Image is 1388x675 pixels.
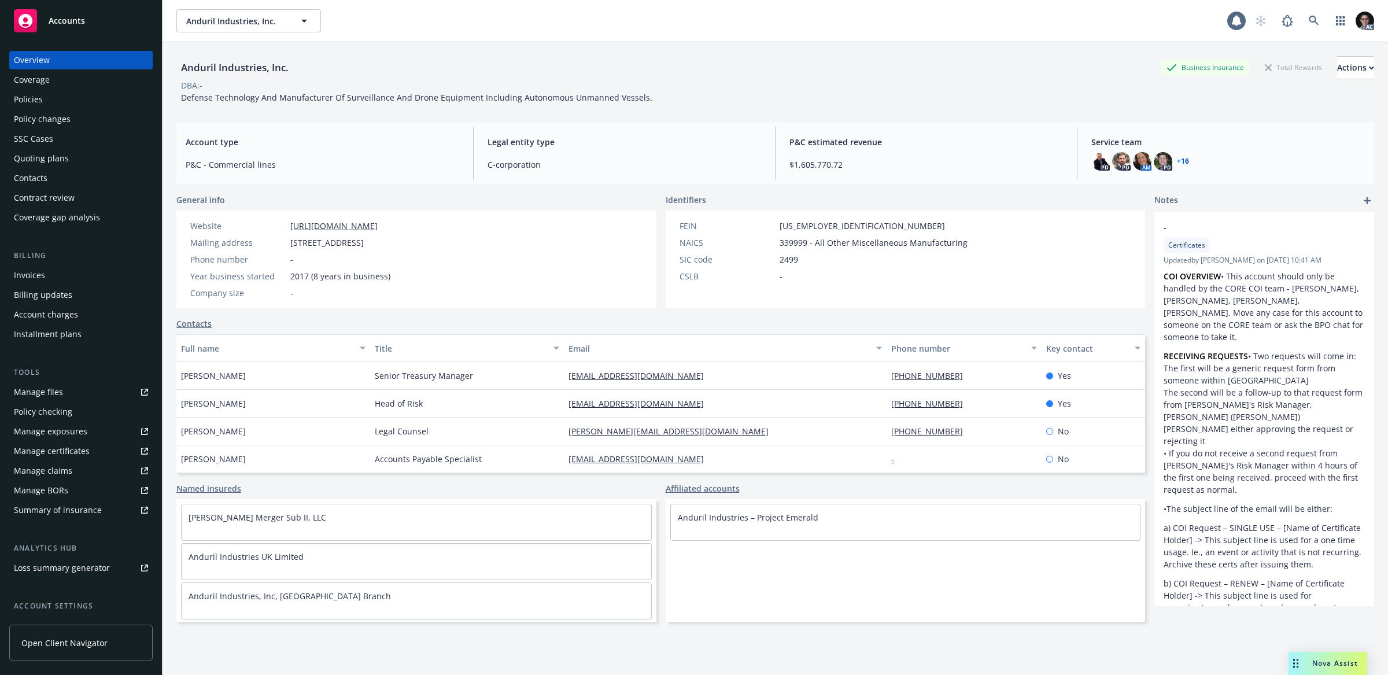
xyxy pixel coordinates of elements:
span: Accounts [49,16,85,25]
div: Billing [9,250,153,261]
div: Anduril Industries, Inc. [176,60,293,75]
span: Updated by [PERSON_NAME] on [DATE] 10:41 AM [1164,255,1365,265]
a: [PHONE_NUMBER] [891,370,972,381]
div: Contract review [14,189,75,207]
a: Overview [9,51,153,69]
span: Head of Risk [375,397,423,410]
span: [PERSON_NAME] [181,425,246,437]
a: [PHONE_NUMBER] [891,398,972,409]
p: a) COI Request – SINGLE USE – [Name of Certificate Holder] -> This subject line is used for a one... [1164,522,1365,570]
strong: COI OVERVIEW [1164,271,1221,282]
a: Manage claims [9,462,153,480]
a: - [891,453,903,464]
button: Anduril Industries, Inc. [176,9,321,32]
div: DBA: - [181,79,202,91]
span: [PERSON_NAME] [181,370,246,382]
span: - [290,287,293,299]
img: photo [1154,152,1172,171]
div: Drag to move [1289,652,1303,675]
div: Manage files [14,383,63,401]
div: Manage BORs [14,481,68,500]
p: • Two requests will come in: [1164,350,1365,362]
span: Anduril Industries, Inc. [186,15,286,27]
div: CSLB [680,270,775,282]
div: Mailing address [190,237,286,249]
div: Policy changes [14,110,71,128]
a: Quoting plans [9,149,153,168]
span: [US_EMPLOYER_IDENTIFICATION_NUMBER] [780,220,945,232]
a: Manage exposures [9,422,153,441]
div: Analytics hub [9,543,153,554]
span: C-corporation [488,158,761,171]
a: [EMAIL_ADDRESS][DOMAIN_NAME] [569,398,713,409]
div: SIC code [680,253,775,265]
a: Summary of insurance [9,501,153,519]
p: •The subject line of the email will be either: [1164,503,1365,515]
span: Defense Technology And Manufacturer Of Surveillance And Drone Equipment Including Autonomous Unma... [181,92,652,103]
img: photo [1133,152,1151,171]
a: Affiliated accounts [666,482,740,495]
li: The first will be a generic request form from someone within [GEOGRAPHIC_DATA] [1164,362,1365,386]
div: Phone number [891,342,1024,355]
div: Policies [14,90,43,109]
div: Billing updates [14,286,72,304]
a: [PERSON_NAME] Merger Sub II, LLC [189,512,326,523]
span: Service team [1091,136,1365,148]
div: Key contact [1046,342,1128,355]
div: Tools [9,367,153,378]
div: Account charges [14,305,78,324]
a: Installment plans [9,325,153,344]
span: [PERSON_NAME] [181,397,246,410]
span: Legal entity type [488,136,761,148]
span: [STREET_ADDRESS] [290,237,364,249]
div: Title [375,342,547,355]
a: [EMAIL_ADDRESS][DOMAIN_NAME] [569,370,713,381]
img: photo [1112,152,1131,171]
img: photo [1356,12,1374,30]
span: Open Client Navigator [21,637,108,649]
a: Loss summary generator [9,559,153,577]
a: Anduril Industries UK Limited [189,551,304,562]
a: Report a Bug [1276,9,1299,32]
span: Yes [1058,370,1071,382]
a: [PERSON_NAME][EMAIL_ADDRESS][DOMAIN_NAME] [569,426,778,437]
p: • If you do not receive a second request from [PERSON_NAME]'s Risk Manager within 4 hours of the ... [1164,447,1365,496]
div: Installment plans [14,325,82,344]
p: • This account should only be handled by the CORE COI team - [PERSON_NAME], [PERSON_NAME], [PERSO... [1164,270,1365,343]
a: Invoices [9,266,153,285]
span: Yes [1058,397,1071,410]
span: No [1058,453,1069,465]
img: photo [1091,152,1110,171]
div: Coverage [14,71,50,89]
div: Manage exposures [14,422,87,441]
a: Coverage [9,71,153,89]
div: Contacts [14,169,47,187]
span: $1,605,770.72 [789,158,1063,171]
span: P&C estimated revenue [789,136,1063,148]
button: Full name [176,334,370,362]
a: Manage BORs [9,481,153,500]
a: Policies [9,90,153,109]
a: Contacts [176,318,212,330]
button: Actions [1337,56,1374,79]
div: Overview [14,51,50,69]
span: - [1164,222,1335,234]
span: [PERSON_NAME] [181,453,246,465]
a: Policy changes [9,110,153,128]
span: Senior Treasury Manager [375,370,473,382]
a: add [1360,194,1374,208]
a: [EMAIL_ADDRESS][DOMAIN_NAME] [569,453,713,464]
strong: RECEIVING REQUESTS [1164,351,1248,362]
span: 2499 [780,253,798,265]
a: +16 [1177,158,1189,165]
a: Contract review [9,189,153,207]
a: Accounts [9,5,153,37]
a: Account charges [9,305,153,324]
a: Coverage gap analysis [9,208,153,227]
div: NAICS [680,237,775,249]
div: Email [569,342,869,355]
a: Manage files [9,383,153,401]
span: Certificates [1168,240,1205,250]
div: Company size [190,287,286,299]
